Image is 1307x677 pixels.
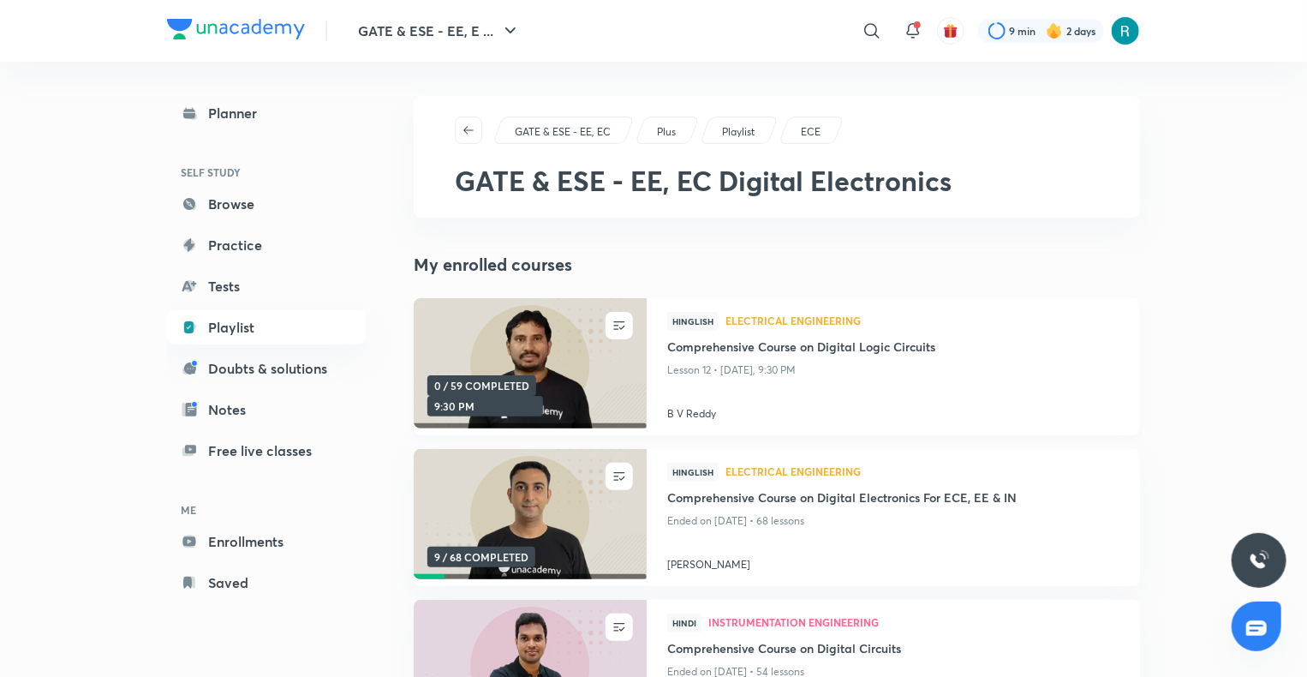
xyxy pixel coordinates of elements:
[801,124,821,140] p: ECE
[708,617,1119,629] a: Instrumentation Engineering
[725,315,1119,326] span: Electrical Engineering
[937,17,964,45] button: avatar
[167,269,366,303] a: Tests
[667,488,1119,510] a: Comprehensive Course on Digital Electronics For ECE, EE & IN
[167,434,366,468] a: Free live classes
[167,96,366,130] a: Planner
[719,124,758,140] a: Playlist
[414,252,1140,278] h4: My enrolled courses
[167,495,366,524] h6: ME
[667,614,701,632] span: Hindi
[1249,550,1269,571] img: ttu
[348,14,531,48] button: GATE & ESE - EE, E ...
[167,392,366,427] a: Notes
[725,315,1119,327] a: Electrical Engineering
[943,23,958,39] img: avatar
[167,19,305,44] a: Company Logo
[725,466,1119,476] span: Electrical Engineering
[1046,22,1063,39] img: streak
[167,228,366,262] a: Practice
[167,19,305,39] img: Company Logo
[515,124,611,140] p: GATE & ESE - EE, EC
[455,162,952,199] span: GATE & ESE - EE, EC Digital Electronics
[798,124,824,140] a: ECE
[667,639,1119,661] a: Comprehensive Course on Digital Circuits
[167,566,366,600] a: Saved
[654,124,679,140] a: Plus
[427,396,543,416] span: 9:30 PM
[411,297,648,430] img: new-thumbnail
[667,399,1119,422] a: B V Reddy
[1111,16,1140,45] img: AaDeeTri
[722,124,755,140] p: Playlist
[411,448,648,581] img: new-thumbnail
[708,617,1119,627] span: Instrumentation Engineering
[414,449,647,586] a: new-thumbnail9 / 68 COMPLETED
[414,298,647,435] a: new-thumbnail0 / 59 COMPLETED9:30 PM
[167,310,366,344] a: Playlist
[512,124,614,140] a: GATE & ESE - EE, EC
[167,158,366,187] h6: SELF STUDY
[667,312,719,331] span: Hinglish
[725,466,1119,478] a: Electrical Engineering
[427,375,536,396] span: 0 / 59 COMPLETED
[167,524,366,559] a: Enrollments
[667,550,1119,572] a: [PERSON_NAME]
[167,187,366,221] a: Browse
[667,359,1119,381] p: Lesson 12 • [DATE], 9:30 PM
[667,338,1119,359] a: Comprehensive Course on Digital Logic Circuits
[167,351,366,386] a: Doubts & solutions
[667,510,1119,532] p: Ended on [DATE] • 68 lessons
[427,547,535,567] span: 9 / 68 COMPLETED
[657,124,676,140] p: Plus
[667,463,719,482] span: Hinglish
